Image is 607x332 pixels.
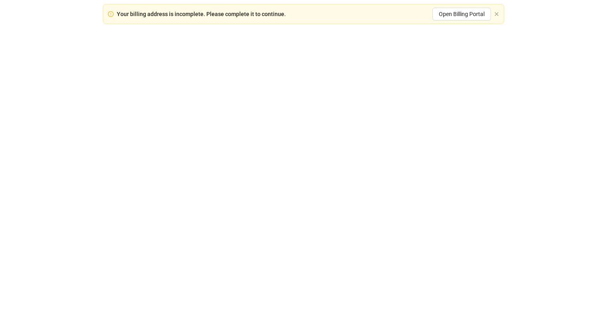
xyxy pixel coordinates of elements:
[494,12,499,17] button: close
[439,11,485,17] span: Open Billing Portal
[117,10,286,18] div: Your billing address is incomplete. Please complete it to continue.
[108,11,114,17] span: exclamation-circle
[432,8,491,20] button: Open Billing Portal
[494,12,499,16] span: close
